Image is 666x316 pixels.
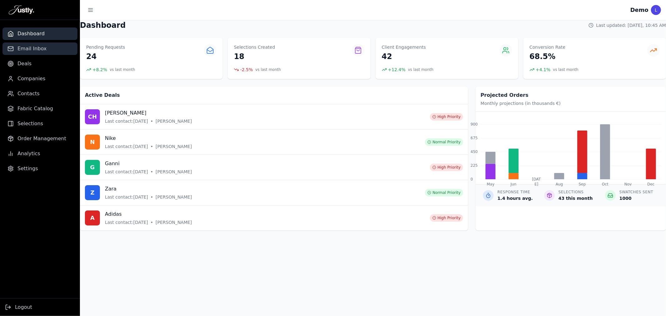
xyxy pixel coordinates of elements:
[2,162,77,175] a: Settings
[619,195,653,201] p: 1000
[85,185,100,200] div: Z
[596,22,666,28] span: Last updated: [DATE], 10:45 AM
[155,194,192,200] span: [PERSON_NAME]
[471,177,473,182] span: 0
[553,67,579,72] span: vs last month
[2,57,77,70] a: Deals
[531,177,541,187] div: [DATE]
[530,52,565,62] p: 68.5%
[2,72,77,85] a: Companies
[430,164,463,171] div: High Priority
[150,143,153,150] span: •
[623,182,633,187] div: Nov
[388,67,406,73] span: + 12.4 %
[17,75,45,82] span: Companies
[155,219,192,225] span: [PERSON_NAME]
[80,20,126,30] h1: Dashboard
[425,138,463,146] div: Normal Priority
[105,219,148,225] span: Last contact: [DATE]
[105,194,148,200] span: Last contact: [DATE]
[17,165,38,172] span: Settings
[651,5,661,15] div: L
[630,6,649,14] div: Demo
[17,150,40,157] span: Analytics
[17,30,45,37] span: Dashboard
[17,105,53,112] span: Fabric Catalog
[559,190,593,195] p: Selections
[255,67,281,72] span: vs last month
[86,52,125,62] p: 24
[85,160,100,175] div: G
[430,113,463,121] div: High Priority
[2,132,77,145] a: Order Management
[382,44,426,50] p: Client Engagements
[85,135,100,150] div: N
[646,182,656,187] div: Dec
[105,210,192,218] h3: Adidas
[105,135,192,142] h3: Nike
[150,219,153,225] span: •
[481,100,661,106] p: Monthly projections (in thousands €)
[105,109,192,117] h3: [PERSON_NAME]
[425,189,463,196] div: Normal Priority
[105,118,148,124] span: Last contact: [DATE]
[497,190,533,195] p: Response Time
[17,45,47,52] span: Email Inbox
[2,117,77,130] a: Selections
[559,195,593,201] p: 43 this month
[2,102,77,115] a: Fabric Catalog
[471,163,478,168] span: 225
[408,67,434,72] span: vs last month
[85,4,96,16] button: Toggle sidebar
[17,120,43,127] span: Selections
[240,67,253,73] span: -2.5 %
[85,109,100,124] div: CH
[2,42,77,55] a: Email Inbox
[155,143,192,150] span: [PERSON_NAME]
[2,147,77,160] a: Analytics
[150,169,153,175] span: •
[105,143,148,150] span: Last contact: [DATE]
[155,169,192,175] span: [PERSON_NAME]
[110,67,135,72] span: vs last month
[382,52,426,62] p: 42
[86,44,125,50] p: Pending Requests
[471,122,478,127] span: 900
[554,182,564,187] div: Aug
[105,160,192,167] h3: Ganni
[17,60,32,67] span: Deals
[600,182,610,187] div: Oct
[17,135,66,142] span: Order Management
[577,182,587,187] div: Sep
[9,5,34,15] img: Justly Logo
[105,185,192,193] h3: Zara
[150,118,153,124] span: •
[150,194,153,200] span: •
[5,304,32,311] button: Logout
[17,90,40,97] span: Contacts
[2,87,77,100] a: Contacts
[430,214,463,222] div: High Priority
[105,169,148,175] span: Last contact: [DATE]
[486,182,496,187] div: May
[234,44,275,50] p: Selections Created
[155,118,192,124] span: [PERSON_NAME]
[85,210,100,225] div: A
[497,195,533,201] p: 1.4 hours avg.
[92,67,107,73] span: + 8.2 %
[471,136,478,141] span: 675
[471,149,478,154] span: 450
[15,304,32,311] span: Logout
[619,190,653,195] p: Swatches Sent
[2,27,77,40] a: Dashboard
[509,182,519,187] div: Jun
[536,67,550,73] span: + 4.1 %
[530,44,565,50] p: Conversion Rate
[234,52,275,62] p: 18
[481,91,661,99] h2: Projected Orders
[85,91,463,99] h2: Active Deals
